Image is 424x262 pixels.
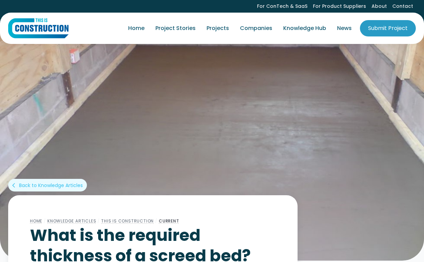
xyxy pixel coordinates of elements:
[368,24,408,32] div: Submit Project
[278,19,332,38] a: Knowledge Hub
[159,218,179,224] a: Current
[123,19,150,38] a: Home
[101,218,154,224] a: This Is Construction
[332,19,357,38] a: News
[96,217,101,225] div: /
[47,218,96,224] a: Knowledge Articles
[201,19,234,38] a: Projects
[42,217,47,225] div: /
[360,20,416,36] a: Submit Project
[19,182,83,189] div: Back to Knowledge Articles
[154,217,159,225] div: /
[30,218,42,224] a: Home
[8,179,87,191] a: arrow_back_iosBack to Knowledge Articles
[150,19,201,38] a: Project Stories
[12,182,18,189] div: arrow_back_ios
[8,18,69,38] a: home
[8,18,69,38] img: This Is Construction Logo
[234,19,278,38] a: Companies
